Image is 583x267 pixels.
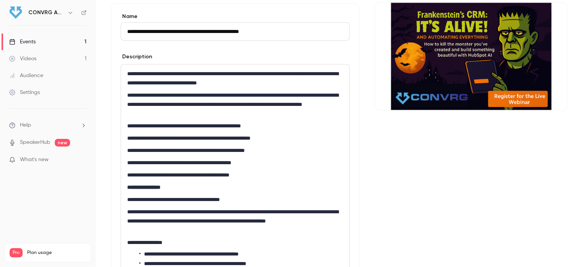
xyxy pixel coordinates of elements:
li: help-dropdown-opener [9,121,87,129]
span: Plan usage [27,250,86,256]
div: Events [9,38,36,46]
span: Pro [10,248,23,257]
label: Description [121,53,152,61]
div: Videos [9,55,36,63]
div: Audience [9,72,43,79]
a: SpeakerHub [20,138,50,147]
iframe: Noticeable Trigger [77,157,87,163]
label: Name [121,13,350,20]
img: CONVRG Agency [10,7,22,19]
span: What's new [20,156,49,164]
span: Help [20,121,31,129]
div: Settings [9,89,40,96]
span: new [55,139,70,147]
h6: CONVRG Agency [28,9,64,16]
